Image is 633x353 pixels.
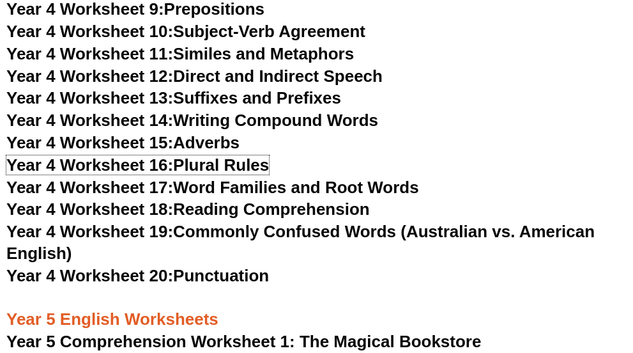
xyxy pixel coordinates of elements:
[6,88,341,107] a: Year 4 Worksheet 13:Suffixes and Prefixes
[6,266,269,285] a: Year 4 Worksheet 20:Punctuation
[6,266,173,285] span: Year 4 Worksheet 20:
[6,155,173,175] span: Year 4 Worksheet 16:
[6,88,173,107] span: Year 4 Worksheet 13:
[6,44,354,63] a: Year 4 Worksheet 11:Similes and Metaphors
[6,178,418,197] a: Year 4 Worksheet 17:Word Families and Root Words
[6,222,173,241] span: Year 4 Worksheet 19:
[6,133,173,152] span: Year 4 Worksheet 15:
[6,178,173,197] span: Year 4 Worksheet 17:
[6,111,378,130] a: Year 4 Worksheet 14:Writing Compound Words
[6,155,269,175] a: Year 4 Worksheet 16:Plural Rules
[6,111,173,130] span: Year 4 Worksheet 14:
[6,200,369,219] a: Year 4 Worksheet 18:Reading Comprehension
[6,67,383,86] a: Year 4 Worksheet 12:Direct and Indirect Speech
[6,44,173,63] span: Year 4 Worksheet 11:
[6,200,173,219] span: Year 4 Worksheet 18:
[6,222,595,263] a: Year 4 Worksheet 19:Commonly Confused Words (Australian vs. American English)
[420,208,633,353] iframe: Chat Widget
[6,67,173,86] span: Year 4 Worksheet 12:
[6,22,173,41] span: Year 4 Worksheet 10:
[6,133,240,152] a: Year 4 Worksheet 15:Adverbs
[6,332,481,351] a: Year 5 Comprehension Worksheet 1: The Magical Bookstore
[6,288,627,331] h3: Year 5 English Worksheets
[6,22,365,41] a: Year 4 Worksheet 10:Subject-Verb Agreement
